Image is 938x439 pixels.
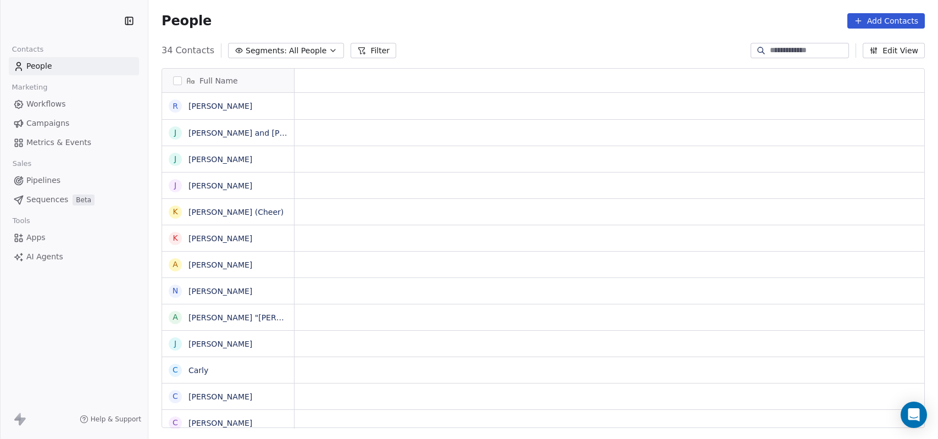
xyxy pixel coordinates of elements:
div: J [174,338,176,349]
div: grid [162,93,295,429]
button: Add Contacts [847,13,925,29]
a: [PERSON_NAME] [188,287,252,296]
span: Beta [73,195,95,205]
span: Segments: [246,45,287,57]
a: Workflows [9,95,139,113]
a: Apps [9,229,139,247]
div: C [173,417,178,429]
a: [PERSON_NAME] [188,340,252,348]
a: [PERSON_NAME] [188,102,252,110]
span: Sequences [26,194,68,205]
a: [PERSON_NAME] [188,181,252,190]
a: [PERSON_NAME] [188,260,252,269]
span: Contacts [7,41,48,58]
a: [PERSON_NAME] [188,392,252,401]
span: Workflows [26,98,66,110]
span: All People [289,45,326,57]
span: AI Agents [26,251,63,263]
div: J [174,180,176,191]
span: People [26,60,52,72]
div: Open Intercom Messenger [901,402,927,428]
a: [PERSON_NAME] "[PERSON_NAME]" [PERSON_NAME] [188,313,392,322]
a: AI Agents [9,248,139,266]
div: A [173,259,178,270]
div: J [174,153,176,165]
div: C [173,391,178,402]
div: C [173,364,178,376]
span: Apps [26,232,46,243]
span: Tools [8,213,35,229]
span: Sales [8,155,36,172]
span: Full Name [199,75,238,86]
span: Pipelines [26,175,60,186]
span: Marketing [7,79,52,96]
a: Carly [188,366,208,375]
div: K [173,206,177,218]
a: SequencesBeta [9,191,139,209]
div: R [173,101,178,112]
div: K [173,232,177,244]
a: [PERSON_NAME] [188,419,252,427]
a: Campaigns [9,114,139,132]
a: [PERSON_NAME] [188,234,252,243]
a: People [9,57,139,75]
span: People [162,13,212,29]
a: [PERSON_NAME] (Cheer) [188,208,284,216]
span: Campaigns [26,118,69,129]
a: [PERSON_NAME] and [PERSON_NAME] [188,129,336,137]
div: A [173,312,178,323]
a: Metrics & Events [9,134,139,152]
a: Pipelines [9,171,139,190]
span: Help & Support [91,415,141,424]
span: Metrics & Events [26,137,91,148]
a: Help & Support [80,415,141,424]
div: J [174,127,176,138]
a: [PERSON_NAME] [188,155,252,164]
div: N [173,285,178,297]
div: Full Name [162,69,294,92]
button: Filter [351,43,396,58]
button: Edit View [863,43,925,58]
span: 34 Contacts [162,44,214,57]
